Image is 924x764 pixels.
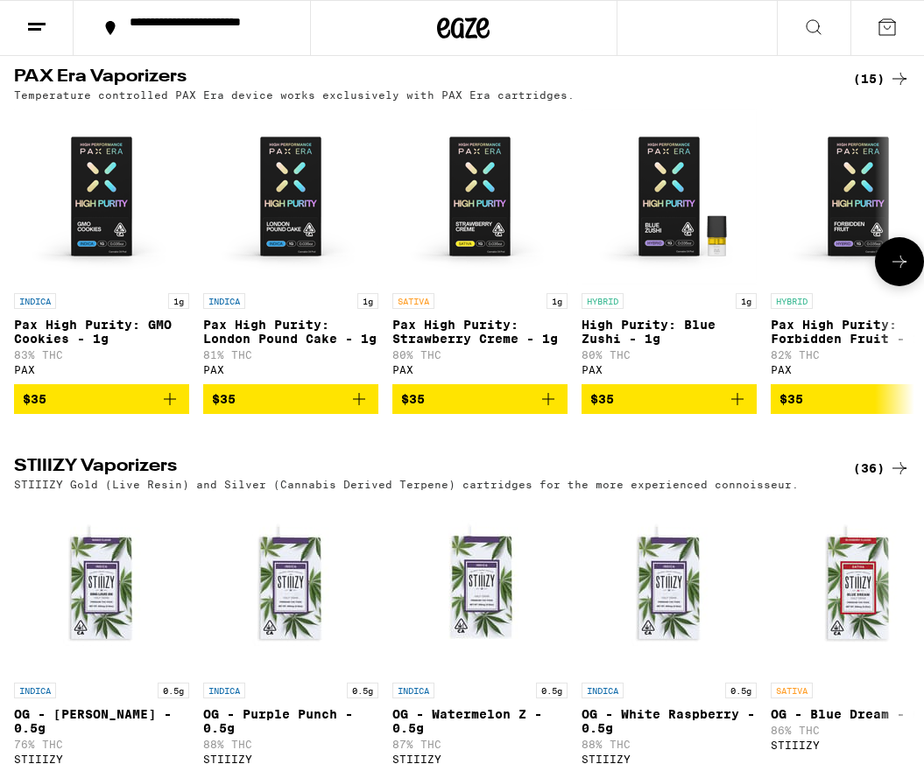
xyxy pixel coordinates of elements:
[582,318,757,346] p: High Purity: Blue Zushi - 1g
[14,499,189,674] img: STIIIZY - OG - King Louis XIII - 0.5g
[392,364,568,375] div: PAX
[392,739,568,750] p: 87% THC
[736,293,757,309] p: 1g
[536,683,568,698] p: 0.5g
[392,683,434,698] p: INDICA
[401,392,425,406] span: $35
[582,499,757,674] img: STIIIZY - OG - White Raspberry - 0.5g
[158,683,189,698] p: 0.5g
[357,293,378,309] p: 1g
[14,68,824,89] h2: PAX Era Vaporizers
[212,392,236,406] span: $35
[14,109,189,284] img: PAX - Pax High Purity: GMO Cookies - 1g
[582,364,757,375] div: PAX
[853,458,910,479] a: (36)
[203,349,378,361] p: 81% THC
[14,293,56,309] p: INDICA
[582,707,757,735] p: OG - White Raspberry - 0.5g
[347,683,378,698] p: 0.5g
[203,707,378,735] p: OG - Purple Punch - 0.5g
[203,364,378,375] div: PAX
[203,109,378,384] a: Open page for Pax High Purity: London Pound Cake - 1g from PAX
[582,109,757,284] img: PAX - High Purity: Blue Zushi - 1g
[14,318,189,346] p: Pax High Purity: GMO Cookies - 1g
[392,318,568,346] p: Pax High Purity: Strawberry Creme - 1g
[168,293,189,309] p: 1g
[203,683,245,698] p: INDICA
[582,109,757,384] a: Open page for High Purity: Blue Zushi - 1g from PAX
[853,68,910,89] a: (15)
[14,683,56,698] p: INDICA
[14,89,575,101] p: Temperature controlled PAX Era device works exclusively with PAX Era cartridges.
[14,707,189,735] p: OG - [PERSON_NAME] - 0.5g
[392,109,568,384] a: Open page for Pax High Purity: Strawberry Creme - 1g from PAX
[203,293,245,309] p: INDICA
[590,392,614,406] span: $35
[14,349,189,361] p: 83% THC
[14,109,189,384] a: Open page for Pax High Purity: GMO Cookies - 1g from PAX
[14,458,824,479] h2: STIIIZY Vaporizers
[771,293,813,309] p: HYBRID
[779,392,803,406] span: $35
[582,683,624,698] p: INDICA
[203,109,378,284] img: PAX - Pax High Purity: London Pound Cake - 1g
[203,499,378,674] img: STIIIZY - OG - Purple Punch - 0.5g
[582,384,757,414] button: Add to bag
[392,707,568,735] p: OG - Watermelon Z - 0.5g
[392,349,568,361] p: 80% THC
[23,392,46,406] span: $35
[203,739,378,750] p: 88% THC
[14,479,799,490] p: STIIIZY Gold (Live Resin) and Silver (Cannabis Derived Terpene) cartridges for the more experienc...
[392,384,568,414] button: Add to bag
[582,739,757,750] p: 88% THC
[725,683,757,698] p: 0.5g
[582,349,757,361] p: 80% THC
[771,683,813,698] p: SATIVA
[203,384,378,414] button: Add to bag
[547,293,568,309] p: 1g
[392,109,568,284] img: PAX - Pax High Purity: Strawberry Creme - 1g
[14,739,189,750] p: 76% THC
[582,293,624,309] p: HYBRID
[392,499,568,674] img: STIIIZY - OG - Watermelon Z - 0.5g
[14,384,189,414] button: Add to bag
[203,318,378,346] p: Pax High Purity: London Pound Cake - 1g
[392,293,434,309] p: SATIVA
[14,364,189,375] div: PAX
[11,12,126,26] span: Hi. Need any help?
